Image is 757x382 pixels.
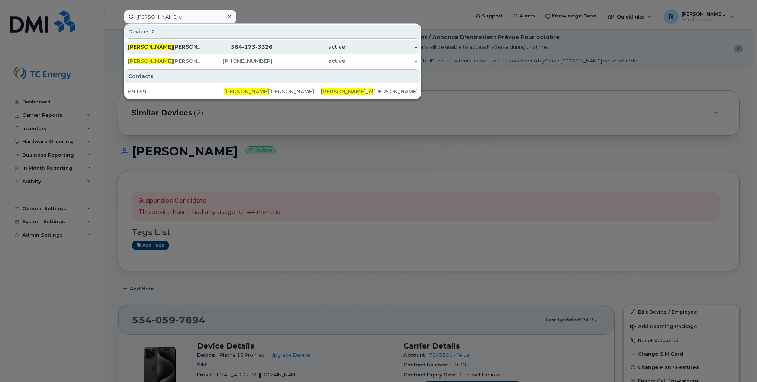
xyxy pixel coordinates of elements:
span: ei [368,88,373,95]
div: 564-173-3326 [200,43,273,51]
div: - [345,57,418,65]
div: [PHONE_NUMBER] [200,57,273,65]
span: [PERSON_NAME] [224,88,269,95]
span: [PERSON_NAME] [128,44,173,50]
span: [PERSON_NAME] [321,88,366,95]
div: active [273,43,345,51]
div: 69159 [128,88,224,95]
iframe: Messenger Launcher [725,350,751,376]
span: 2 [151,28,155,35]
a: [PERSON_NAME][PERSON_NAME]564-173-3326active- [125,40,420,54]
a: 69159[PERSON_NAME][PERSON_NAME][PERSON_NAME]_ei[PERSON_NAME][EMAIL_ADDRESS][DOMAIN_NAME] [125,85,420,98]
a: [PERSON_NAME][PERSON_NAME][PHONE_NUMBER]active- [125,54,420,68]
div: _ [PERSON_NAME][EMAIL_ADDRESS][DOMAIN_NAME] [321,88,417,95]
div: - [345,43,418,51]
div: Contacts [125,69,420,83]
span: [PERSON_NAME] [128,58,173,64]
div: [PERSON_NAME] [128,57,200,65]
div: Devices [125,25,420,39]
div: [PERSON_NAME] [224,88,320,95]
div: [PERSON_NAME] [128,43,200,51]
div: active [273,57,345,65]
